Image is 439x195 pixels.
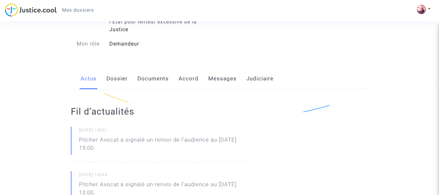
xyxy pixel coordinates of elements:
[179,68,198,90] a: Accord
[81,68,97,90] a: Actus
[417,5,426,14] img: ALm5wu3frF6ZY-9ANGjt5x9hdryLpH9dg-Y0nwR0hXX4=s96-c
[104,10,220,34] div: Mise en cause de la responsabilité de l'Etat pour lenteur excessive de la Justice
[79,172,249,180] small: [DATE] 14h44
[71,106,249,117] h2: Fil d’actualités
[62,7,94,13] span: Mes dossiers
[104,40,220,48] div: Demandeur
[208,68,237,90] a: Messages
[106,68,128,90] a: Dossier
[79,127,249,136] small: [DATE] 13h31
[246,68,274,90] a: Judiciaire
[66,40,104,48] div: Mon rôle
[79,136,249,155] p: Pitcher Avocat a signalé un renvoi de l'audience au [DATE] 15:00.
[5,3,57,17] img: jc-logo.svg
[57,5,99,15] a: Mes dossiers
[137,68,169,90] a: Documents
[66,10,104,34] div: Catégorie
